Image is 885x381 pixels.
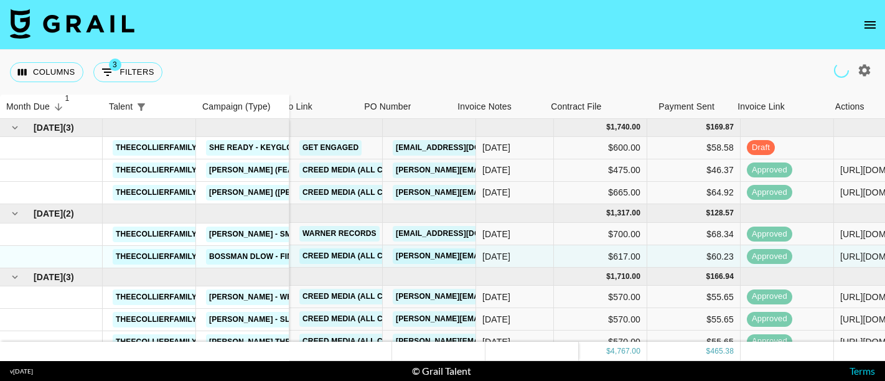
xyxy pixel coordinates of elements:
[611,271,640,282] div: 1,710.00
[706,346,711,357] div: $
[393,248,596,264] a: [PERSON_NAME][EMAIL_ADDRESS][DOMAIN_NAME]
[61,92,73,105] span: 1
[299,248,429,264] a: Creed Media (All Campaigns)
[606,208,611,219] div: $
[706,122,711,133] div: $
[551,95,601,119] div: Contract File
[299,226,380,242] a: Warner Records
[554,308,647,331] div: $570.00
[202,95,271,119] div: Campaign (Type)
[299,162,429,178] a: Creed Media (All Campaigns)
[554,223,647,245] div: $700.00
[606,122,611,133] div: $
[393,162,596,178] a: [PERSON_NAME][EMAIL_ADDRESS][DOMAIN_NAME]
[834,63,849,78] span: Refreshing clients, campaigns...
[611,122,640,133] div: 1,740.00
[747,164,792,176] span: approved
[835,95,864,119] div: Actions
[710,208,734,219] div: 128.57
[554,137,647,159] div: $600.00
[451,95,545,119] div: Invoice Notes
[196,95,289,119] div: Campaign (Type)
[412,365,471,377] div: © Grail Talent
[109,59,121,71] span: 3
[63,121,74,134] span: ( 3 )
[113,334,200,350] a: theecollierfamily
[710,271,734,282] div: 166.94
[393,311,596,327] a: [PERSON_NAME][EMAIL_ADDRESS][DOMAIN_NAME]
[747,251,792,263] span: approved
[825,95,874,119] div: Actions
[299,140,362,156] a: Get Engaged
[611,208,640,219] div: 1,317.00
[6,95,50,119] div: Month Due
[706,271,711,282] div: $
[638,95,731,119] div: Payment Sent
[710,346,734,357] div: 465.38
[482,164,510,176] div: Aug '25
[393,140,532,156] a: [EMAIL_ADDRESS][DOMAIN_NAME]
[393,185,596,200] a: [PERSON_NAME][EMAIL_ADDRESS][DOMAIN_NAME]
[206,162,459,178] a: [PERSON_NAME] (feat. [PERSON_NAME]) - [GEOGRAPHIC_DATA]
[299,311,429,327] a: Creed Media (All Campaigns)
[482,291,510,303] div: May '25
[206,185,347,200] a: [PERSON_NAME] ([PERSON_NAME])
[606,346,611,357] div: $
[545,95,638,119] div: Contract File
[113,312,200,327] a: theecollierfamily
[658,95,714,119] div: Payment Sent
[482,228,510,240] div: Jul '25
[647,245,741,268] div: $60.23
[647,223,741,245] div: $68.34
[850,365,875,377] a: Terms
[113,185,200,200] a: theecollierfamily
[747,291,792,303] span: approved
[647,182,741,204] div: $64.92
[731,95,825,119] div: Invoice Link
[206,140,306,156] a: She Ready - Keyglock
[10,367,33,375] div: v [DATE]
[554,286,647,308] div: $570.00
[63,207,74,220] span: ( 2 )
[554,182,647,204] div: $665.00
[206,312,404,327] a: [PERSON_NAME] - Sleeping With The Lights On
[6,119,24,136] button: hide children
[113,249,200,265] a: theecollierfamily
[6,205,24,222] button: hide children
[34,271,63,283] span: [DATE]
[747,336,792,347] span: approved
[747,187,792,199] span: approved
[647,331,741,353] div: $55.65
[393,226,532,242] a: [EMAIL_ADDRESS][DOMAIN_NAME]
[747,142,775,154] span: draft
[271,95,312,119] div: Video Link
[113,227,200,242] a: theecollierfamily
[150,98,167,116] button: Sort
[482,313,510,326] div: May '25
[358,95,451,119] div: PO Number
[63,271,74,283] span: ( 3 )
[393,289,596,304] a: [PERSON_NAME][EMAIL_ADDRESS][DOMAIN_NAME]
[6,268,24,286] button: hide children
[50,98,67,116] button: Sort
[93,62,162,82] button: Show filters
[109,95,133,119] div: Talent
[265,95,358,119] div: Video Link
[206,249,316,265] a: BossMan Dlow - Finesse
[611,346,640,357] div: 4,767.00
[133,98,150,116] div: 1 active filter
[858,12,883,37] button: open drawer
[647,286,741,308] div: $55.65
[113,162,200,178] a: theecollierfamily
[34,121,63,134] span: [DATE]
[10,9,134,39] img: Grail Talent
[710,122,734,133] div: 169.87
[482,250,510,263] div: Jul '25
[647,308,741,331] div: $55.65
[299,289,429,304] a: Creed Media (All Campaigns)
[206,289,364,305] a: [PERSON_NAME] - While We're Young
[482,186,510,199] div: Aug '25
[647,137,741,159] div: $58.58
[482,336,510,348] div: May '25
[457,95,512,119] div: Invoice Notes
